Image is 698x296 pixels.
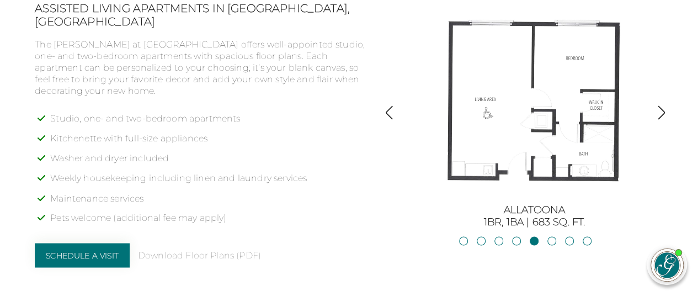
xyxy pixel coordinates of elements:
[138,250,261,261] a: Download Floor Plans (PDF)
[50,173,368,193] li: Weekly housekeeping including linen and laundry services
[50,193,368,213] li: Maintenance services
[435,2,633,200] img: Glen_AL-Allatoona-683-sf.jpg
[50,133,368,153] li: Kitchenette with full-size appliances
[50,153,368,173] li: Washer and dryer included
[410,204,658,228] h3: Allatoona 1BR, 1BA | 683 sq. ft.
[35,39,368,97] p: The [PERSON_NAME] at [GEOGRAPHIC_DATA] offers well-appointed studio, one- and two-bedroom apartme...
[382,105,397,120] img: Show previous
[50,212,368,232] li: Pets welcome (additional fee may apply)
[651,249,683,281] img: avatar
[35,2,368,28] h2: Assisted Living Apartments in [GEOGRAPHIC_DATA], [GEOGRAPHIC_DATA]
[654,105,669,120] img: Show next
[50,113,368,133] li: Studio, one- and two-bedroom apartments
[382,105,397,122] button: Show previous
[35,243,130,267] a: Schedule a Visit
[654,105,669,122] button: Show next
